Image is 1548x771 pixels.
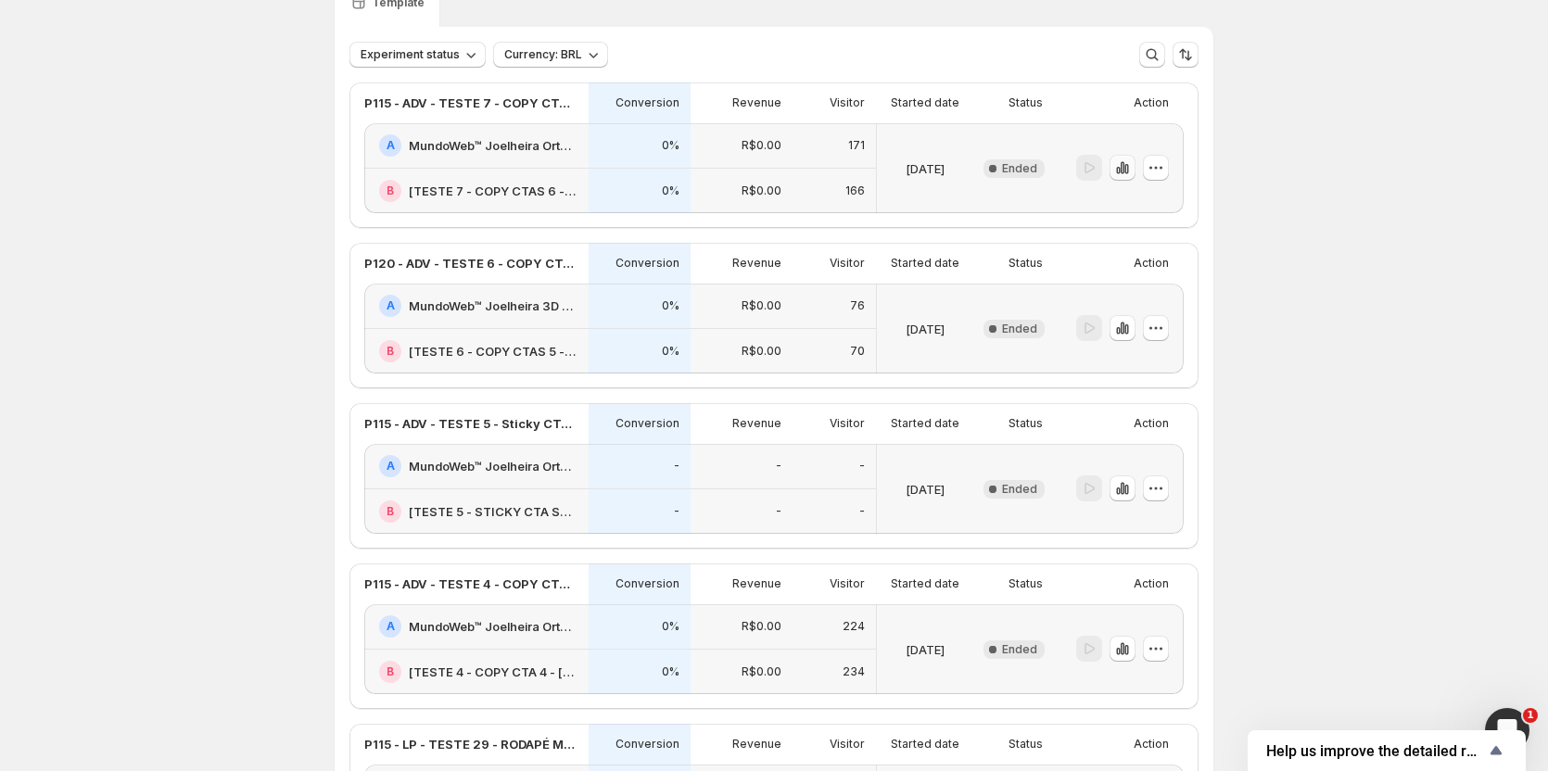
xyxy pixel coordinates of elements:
[732,737,781,752] p: Revenue
[615,576,679,591] p: Conversion
[830,95,865,110] p: Visitor
[859,459,865,474] p: -
[891,737,959,752] p: Started date
[742,664,781,679] p: R$0.00
[349,42,486,68] button: Experiment status
[409,457,577,475] h2: MundoWeb™ Joelheira Ortopédica De Cobre CopperFlex - A3
[409,182,577,200] h2: [TESTE 7 - COPY CTAS 6 - [DATE]] MundoWeb™ Joelheira Ortopédica De Cobre CopperFlex - A3
[843,664,865,679] p: 234
[742,183,781,198] p: R$0.00
[409,342,577,360] h2: [TESTE 6 - COPY CTAS 5 - [DATE]] MundoWeb™ Joelheira 3D de Cobre CopperFlex - A4
[830,737,865,752] p: Visitor
[906,480,945,499] p: [DATE]
[732,416,781,431] p: Revenue
[742,138,781,153] p: R$0.00
[742,619,781,634] p: R$0.00
[732,256,781,271] p: Revenue
[1134,256,1169,271] p: Action
[1523,708,1538,723] span: 1
[1009,737,1043,752] p: Status
[848,138,865,153] p: 171
[1002,322,1037,336] span: Ended
[906,640,945,659] p: [DATE]
[1266,739,1507,762] button: Show survey - Help us improve the detailed report for A/B campaigns
[845,183,865,198] p: 166
[662,298,679,313] p: 0%
[843,619,865,634] p: 224
[1173,42,1199,68] button: Sort the results
[906,159,945,178] p: [DATE]
[1009,576,1043,591] p: Status
[387,344,394,359] h2: B
[674,459,679,474] p: -
[1134,737,1169,752] p: Action
[1009,416,1043,431] p: Status
[1002,642,1037,657] span: Ended
[662,183,679,198] p: 0%
[615,737,679,752] p: Conversion
[504,47,582,62] span: Currency: BRL
[1266,742,1485,760] span: Help us improve the detailed report for A/B campaigns
[364,414,577,433] p: P115 - ADV - TESTE 5 - Sticky CTA Sem Escassez - [DATE] 17:40:40
[387,298,395,313] h2: A
[830,576,865,591] p: Visitor
[662,664,679,679] p: 0%
[1002,161,1037,176] span: Ended
[364,735,577,753] p: P115 - LP - TESTE 29 - RODAPÉ MINIMAL - [DATE] 16:38:11
[364,575,577,593] p: P115 - ADV - TESTE 4 - COPY CTA 4 - [DATE] 20:50:42
[387,664,394,679] h2: B
[830,256,865,271] p: Visitor
[1134,576,1169,591] p: Action
[742,298,781,313] p: R$0.00
[732,576,781,591] p: Revenue
[387,504,394,519] h2: B
[891,576,959,591] p: Started date
[387,138,395,153] h2: A
[409,297,577,315] h2: MundoWeb™ Joelheira 3D de Cobre CopperFlex - A4
[1009,95,1043,110] p: Status
[850,344,865,359] p: 70
[662,344,679,359] p: 0%
[615,256,679,271] p: Conversion
[364,254,577,272] p: P120 - ADV - TESTE 6 - COPY CTA 5 - [DATE] 11:38:13
[615,416,679,431] p: Conversion
[776,504,781,519] p: -
[859,504,865,519] p: -
[1002,482,1037,497] span: Ended
[387,183,394,198] h2: B
[1485,708,1529,752] iframe: Intercom live chat
[891,95,959,110] p: Started date
[742,344,781,359] p: R$0.00
[732,95,781,110] p: Revenue
[1134,95,1169,110] p: Action
[387,619,395,634] h2: A
[891,416,959,431] p: Started date
[662,138,679,153] p: 0%
[409,617,577,636] h2: MundoWeb™ Joelheira Ortopédica De Cobre CopperFlex - A3
[850,298,865,313] p: 76
[830,416,865,431] p: Visitor
[1009,256,1043,271] p: Status
[361,47,460,62] span: Experiment status
[776,459,781,474] p: -
[615,95,679,110] p: Conversion
[409,663,577,681] h2: [TESTE 4 - COPY CTA 4 - [DATE]] MundoWeb™ Joelheira Ortopédica De Cobre CopperFlex - A3
[891,256,959,271] p: Started date
[674,504,679,519] p: -
[493,42,608,68] button: Currency: BRL
[409,502,577,521] h2: [TESTE 5 - STICKY CTA SEM ESCASSEZ - [DATE]] MundoWeb™ Joelheira Ortopédica De Cobre CopperFlex - A3
[662,619,679,634] p: 0%
[1134,416,1169,431] p: Action
[409,136,577,155] h2: MundoWeb™ Joelheira Ortopédica De Cobre CopperFlex - A3
[906,320,945,338] p: [DATE]
[387,459,395,474] h2: A
[364,94,577,112] p: P115 - ADV - TESTE 7 - COPY CTA 6 - [DATE] 11:51:21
